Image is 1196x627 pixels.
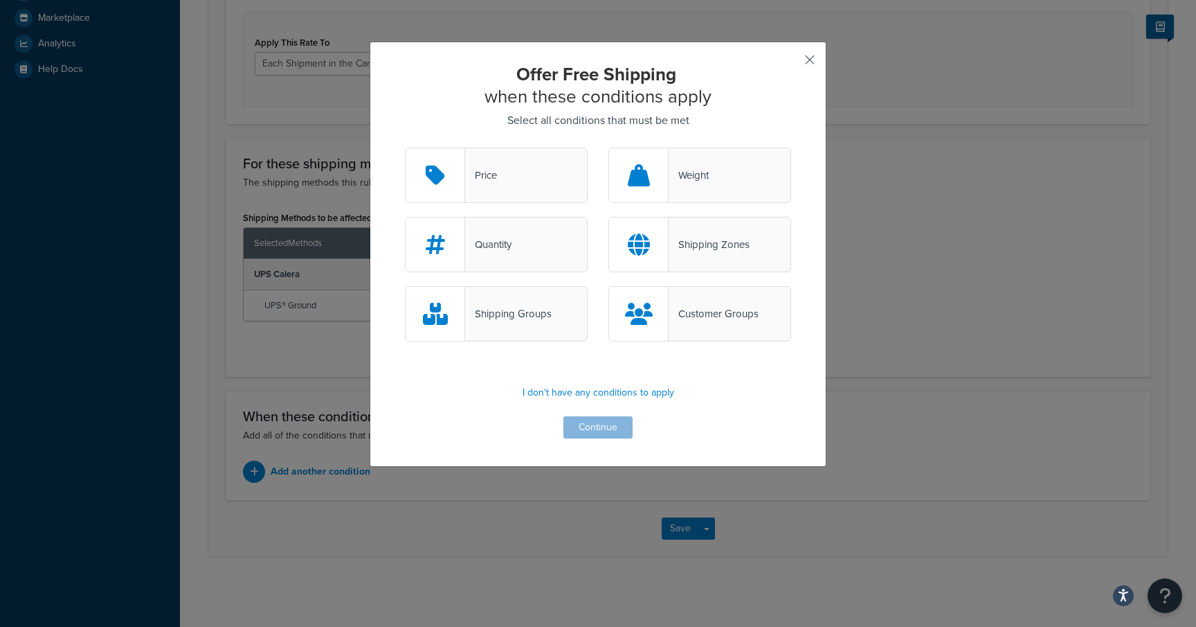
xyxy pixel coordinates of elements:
p: I don't have any conditions to apply [405,383,791,403]
h2: when these conditions apply [405,63,791,107]
p: Select all conditions that must be met [405,111,791,130]
div: Weight [669,166,709,185]
div: Quantity [465,235,511,254]
div: Customer Groups [669,304,759,324]
div: Shipping Zones [669,235,750,254]
strong: Offer Free Shipping [516,61,676,87]
div: Price [465,166,497,185]
div: Shipping Groups [465,304,552,324]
